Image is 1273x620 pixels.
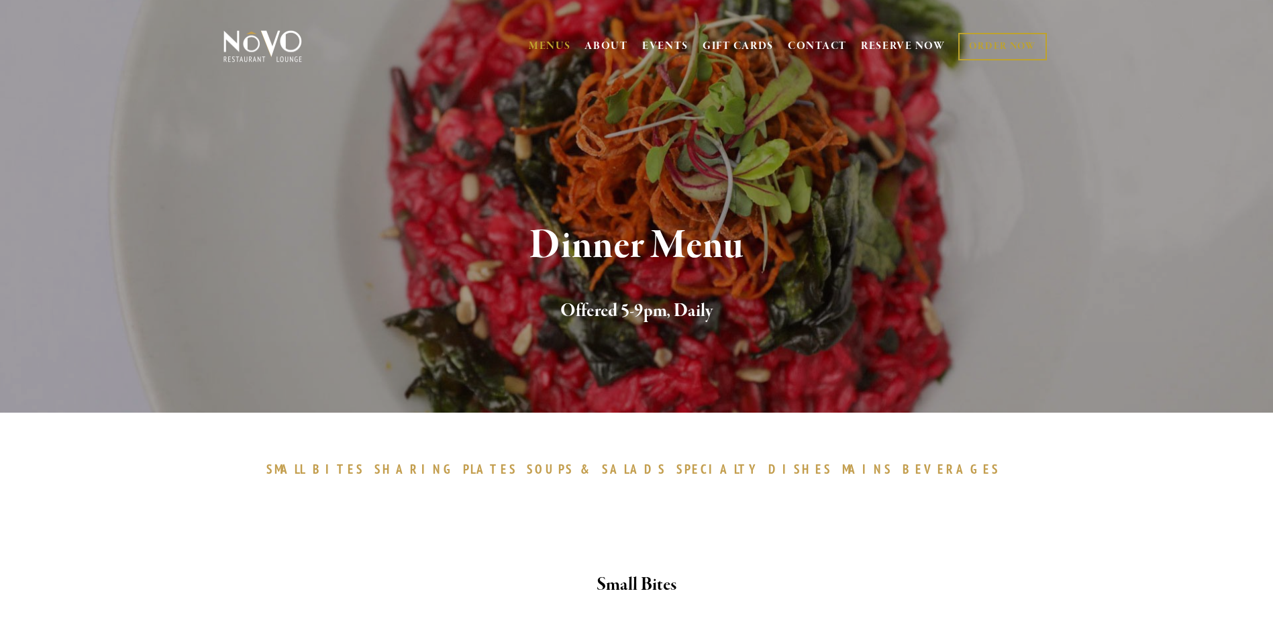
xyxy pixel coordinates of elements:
[246,224,1028,268] h1: Dinner Menu
[221,30,305,63] img: Novo Restaurant &amp; Lounge
[676,461,839,477] a: SPECIALTYDISHES
[676,461,762,477] span: SPECIALTY
[266,461,372,477] a: SMALLBITES
[842,461,893,477] span: MAINS
[266,461,307,477] span: SMALL
[246,297,1028,325] h2: Offered 5-9pm, Daily
[903,461,1007,477] a: BEVERAGES
[602,461,666,477] span: SALADS
[313,461,364,477] span: BITES
[580,461,595,477] span: &
[903,461,1001,477] span: BEVERAGES
[463,461,517,477] span: PLATES
[703,34,774,59] a: GIFT CARDS
[958,33,1046,60] a: ORDER NOW
[842,461,899,477] a: MAINS
[861,34,946,59] a: RESERVE NOW
[374,461,523,477] a: SHARINGPLATES
[584,40,628,53] a: ABOUT
[374,461,456,477] span: SHARING
[529,40,571,53] a: MENUS
[527,461,672,477] a: SOUPS&SALADS
[768,461,832,477] span: DISHES
[597,573,676,597] strong: Small Bites
[527,461,574,477] span: SOUPS
[642,40,689,53] a: EVENTS
[788,34,847,59] a: CONTACT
